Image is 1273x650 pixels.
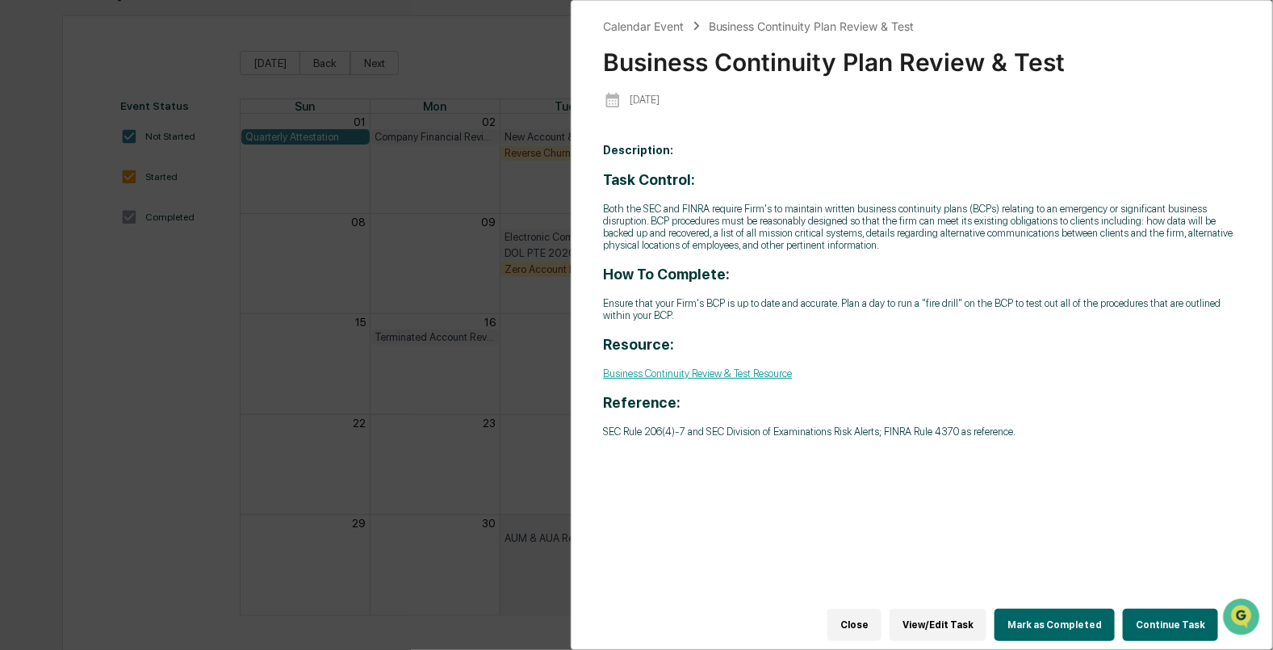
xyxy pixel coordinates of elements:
[32,234,102,250] span: Data Lookup
[16,236,29,249] div: 🔎
[1221,597,1265,640] iframe: Open customer support
[32,203,104,220] span: Preclearance
[1123,609,1218,641] button: Continue Task
[604,297,1241,321] p: Ensure that your Firm's BCP is up to date and accurate. Plan a day to run a "fire drill" on the B...
[995,609,1115,641] button: Mark as Completed
[10,197,111,226] a: 🖐️Preclearance
[117,205,130,218] div: 🗄️
[604,367,793,380] a: Business Continuity Review & Test Resource
[604,266,731,283] strong: How To Complete:
[111,197,207,226] a: 🗄️Attestations
[604,203,1241,251] p: Both the SEC and FINRA require Firm's to maintain written business continuity plans (BCPs) relati...
[55,140,204,153] div: We're available if you need us!
[604,171,696,188] strong: Task Control:
[133,203,200,220] span: Attestations
[604,35,1241,77] div: Business Continuity Plan Review & Test
[604,426,1241,438] p: SEC Rule 206(4)-7 and SEC Division of Examinations Risk Alerts; FINRA Rule 4370 as reference.
[16,34,294,60] p: How can we help?
[274,128,294,148] button: Start new chat
[16,124,45,153] img: 1746055101610-c473b297-6a78-478c-a979-82029cc54cd1
[10,228,108,257] a: 🔎Data Lookup
[16,205,29,218] div: 🖐️
[630,94,660,106] p: [DATE]
[709,19,915,33] div: Business Continuity Plan Review & Test
[604,19,685,33] div: Calendar Event
[604,394,681,411] strong: Reference:
[55,124,265,140] div: Start new chat
[890,609,986,641] button: View/Edit Task
[604,336,675,353] strong: Resource:
[827,609,881,641] button: Close
[114,273,195,286] a: Powered byPylon
[604,144,674,157] b: Description:
[161,274,195,286] span: Pylon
